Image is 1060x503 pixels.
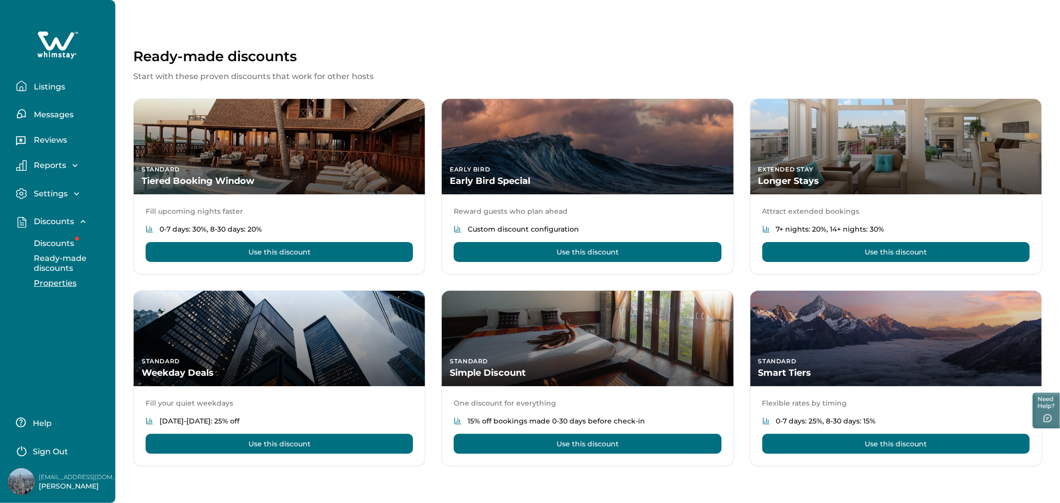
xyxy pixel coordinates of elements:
p: Discounts [31,217,74,227]
button: Reviews [16,132,107,152]
button: Messages [16,104,107,124]
button: Sign Out [16,440,104,460]
p: Sign Out [33,447,68,457]
p: Reviews [31,135,67,145]
p: Settings [31,189,68,199]
p: Start with these proven discounts that work for other hosts [133,71,1042,83]
p: Flexible rates by timing [762,398,1030,408]
p: Early Bird Special [450,175,725,187]
p: Reports [31,161,66,170]
button: Use this discount [454,434,721,454]
p: Longer Stays [758,175,1034,187]
span: [DATE]-[DATE]: 25% off [160,416,240,426]
button: Use this discount [146,242,413,262]
p: Early Bird [450,166,725,173]
p: Standard [142,357,417,365]
p: Standard [758,357,1034,365]
p: Messages [31,110,74,120]
p: Standard [450,357,725,365]
button: Reports [16,160,107,171]
p: Reward guests who plan ahead [454,206,721,216]
p: Listings [31,82,65,92]
button: Use this discount [454,242,721,262]
button: Ready-made discounts [23,253,114,273]
p: Tiered Booking Window [142,175,417,187]
p: Weekday Deals [142,367,417,379]
button: Properties [23,273,114,293]
img: Whimstay Host [8,468,35,495]
span: 0-7 days: 30%, 8-30 days: 20% [160,224,262,234]
button: Discounts [23,234,114,253]
button: Listings [16,76,107,96]
p: Discounts [31,239,74,249]
p: Fill your quiet weekdays [146,398,413,408]
span: 0-7 days: 25%, 8-30 days: 15% [776,416,876,426]
button: Help [16,413,104,432]
span: Custom discount configuration [468,224,579,234]
p: Extended Stay [758,166,1034,173]
p: [EMAIL_ADDRESS][DOMAIN_NAME] [39,472,118,482]
p: Attract extended bookings [762,206,1030,216]
p: Standard [142,166,417,173]
p: Fill upcoming nights faster [146,206,413,216]
p: Help [30,419,52,428]
p: Smart Tiers [758,367,1034,379]
p: [PERSON_NAME] [39,482,118,492]
button: Discounts [16,216,107,228]
p: One discount for everything [454,398,721,408]
button: Use this discount [146,434,413,454]
span: 7+ nights: 20%, 14+ nights: 30% [776,224,885,234]
p: Properties [31,278,77,288]
button: Use this discount [762,242,1030,262]
button: Use this discount [762,434,1030,454]
p: Ready-made discounts [31,253,114,273]
p: Ready-made discounts [133,48,1042,65]
div: Discounts [16,234,107,293]
span: 15% off bookings made 0-30 days before check-in [468,416,645,426]
button: Settings [16,188,107,199]
p: Simple Discount [450,367,725,379]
